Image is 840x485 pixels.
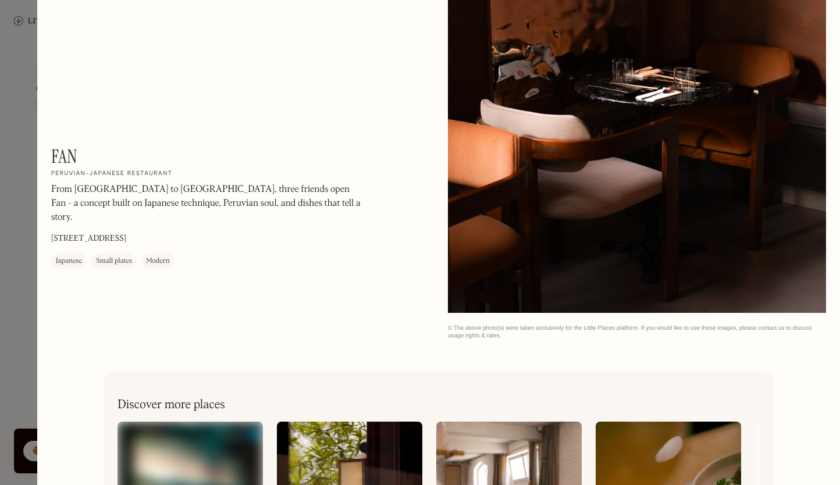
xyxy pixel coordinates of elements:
p: [STREET_ADDRESS] [51,233,126,245]
h1: Fan [51,145,77,167]
div: Modern [146,256,170,268]
div: © The above photo(s) were taken exclusively for the Little Places platform. If you would like to ... [448,324,826,340]
h2: Discover more places [118,398,225,412]
p: From [GEOGRAPHIC_DATA] to [GEOGRAPHIC_DATA], three friends open Fan - a concept built on Japanese... [51,183,365,225]
div: Japanese [56,256,82,268]
h2: Peruvian-Japanese restaurant [51,170,173,179]
div: Small plates [96,256,132,268]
